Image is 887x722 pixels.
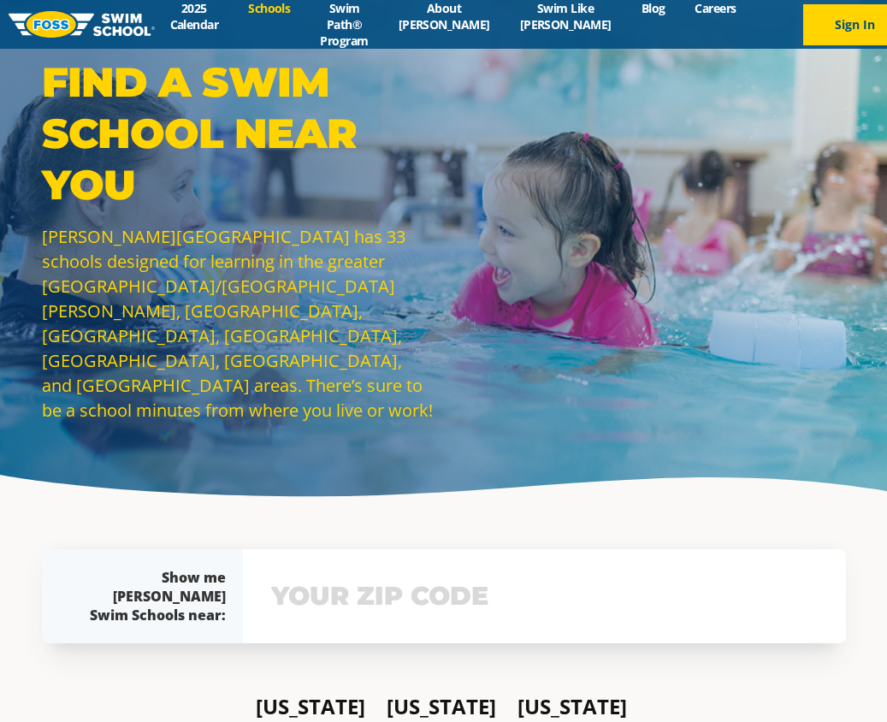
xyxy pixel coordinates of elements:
[517,695,631,719] h4: [US_STATE]
[256,695,370,719] h4: [US_STATE]
[9,11,155,38] img: FOSS Swim School Logo
[42,56,435,210] p: Find a Swim School Near You
[387,695,500,719] h4: [US_STATE]
[267,571,822,621] input: YOUR ZIP CODE
[42,224,435,423] p: [PERSON_NAME][GEOGRAPHIC_DATA] has 33 schools designed for learning in the greater [GEOGRAPHIC_DA...
[76,568,226,624] div: Show me [PERSON_NAME] Swim Schools near:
